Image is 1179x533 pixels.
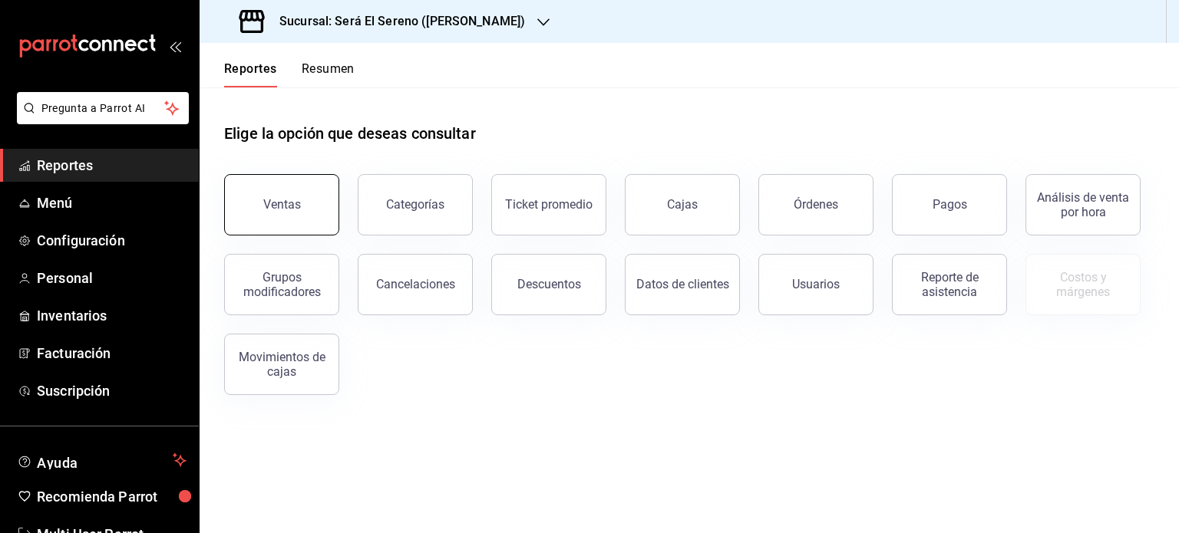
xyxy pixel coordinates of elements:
[667,197,698,212] div: Cajas
[37,268,187,288] span: Personal
[505,197,593,212] div: Ticket promedio
[263,197,301,212] div: Ventas
[1025,174,1141,235] button: Análisis de venta por hora
[1035,270,1131,299] div: Costos y márgenes
[37,230,187,251] span: Configuración
[302,61,355,87] button: Resumen
[758,254,874,315] button: Usuarios
[1035,190,1131,219] div: Análisis de venta por hora
[11,111,189,127] a: Pregunta a Parrot AI
[933,197,967,212] div: Pagos
[37,305,187,326] span: Inventarios
[358,174,473,235] button: Categorías
[794,197,838,212] div: Órdenes
[376,277,455,291] div: Cancelaciones
[224,122,476,145] h1: Elige la opción que deseas consultar
[224,254,339,315] button: Grupos modificadores
[234,350,329,379] div: Movimientos de cajas
[41,100,165,117] span: Pregunta a Parrot AI
[224,61,355,87] div: navigation tabs
[358,254,473,315] button: Cancelaciones
[636,277,729,291] div: Datos de clientes
[37,343,187,364] span: Facturación
[224,174,339,235] button: Ventas
[625,174,740,235] button: Cajas
[491,254,606,315] button: Descuentos
[1025,254,1141,315] button: Contrata inventarios para ver este reporte
[267,12,525,31] h3: Sucursal: Será El Sereno ([PERSON_NAME])
[892,174,1007,235] button: Pagos
[386,197,444,212] div: Categorías
[517,277,581,291] div: Descuentos
[37,486,187,507] span: Recomienda Parrot
[892,254,1007,315] button: Reporte de asistencia
[491,174,606,235] button: Ticket promedio
[902,270,997,299] div: Reporte de asistencia
[17,92,189,124] button: Pregunta a Parrot AI
[37,451,167,469] span: Ayuda
[224,61,277,87] button: Reportes
[37,192,187,213] span: Menú
[169,40,181,52] button: open_drawer_menu
[234,270,329,299] div: Grupos modificadores
[37,155,187,176] span: Reportes
[37,380,187,401] span: Suscripción
[792,277,840,291] div: Usuarios
[224,334,339,395] button: Movimientos de cajas
[758,174,874,235] button: Órdenes
[625,254,740,315] button: Datos de clientes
